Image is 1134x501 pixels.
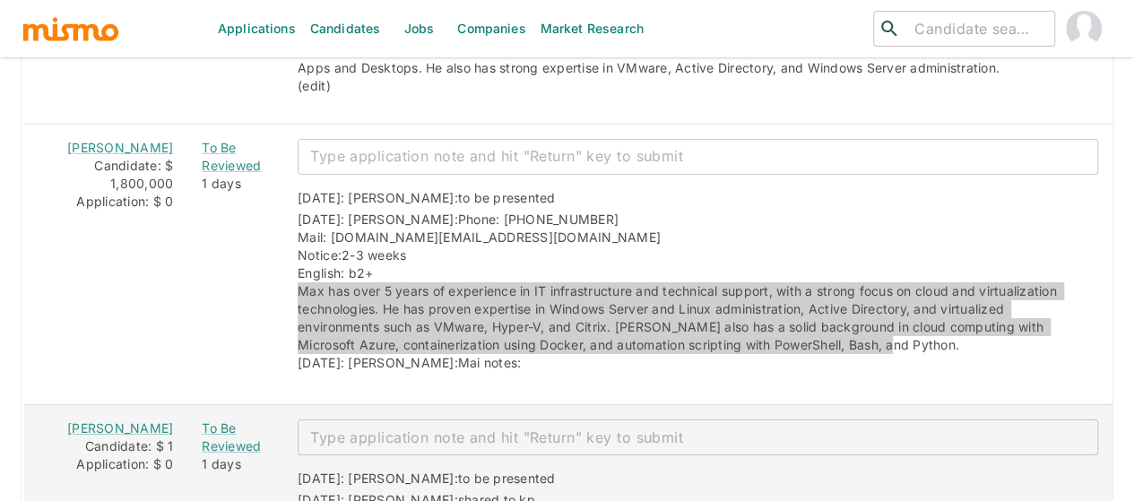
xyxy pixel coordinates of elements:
a: [PERSON_NAME] [67,420,173,436]
div: Candidate: $ 1 [39,437,173,455]
span: to be presented [458,190,556,205]
div: [DATE]: [PERSON_NAME]: [298,189,555,211]
img: Maia Reyes [1066,11,1102,47]
a: To Be Reviewed [202,419,269,455]
a: [PERSON_NAME] [67,140,173,155]
div: 1 days [202,455,269,473]
div: [DATE]: [PERSON_NAME]: [298,354,521,376]
div: [DATE]: [PERSON_NAME]: [298,211,1077,354]
div: Candidate: $ 1,800,000 [39,157,173,193]
div: Application: $ 0 [39,455,173,473]
span: Mai notes: [458,355,522,370]
div: [DATE]: [PERSON_NAME]: [298,470,555,491]
div: Application: $ 0 [39,193,173,211]
div: 1 days [202,175,269,193]
span: to be presented [458,471,556,486]
img: logo [22,15,120,42]
input: Candidate search [907,16,1047,41]
a: To Be Reviewed [202,139,269,175]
